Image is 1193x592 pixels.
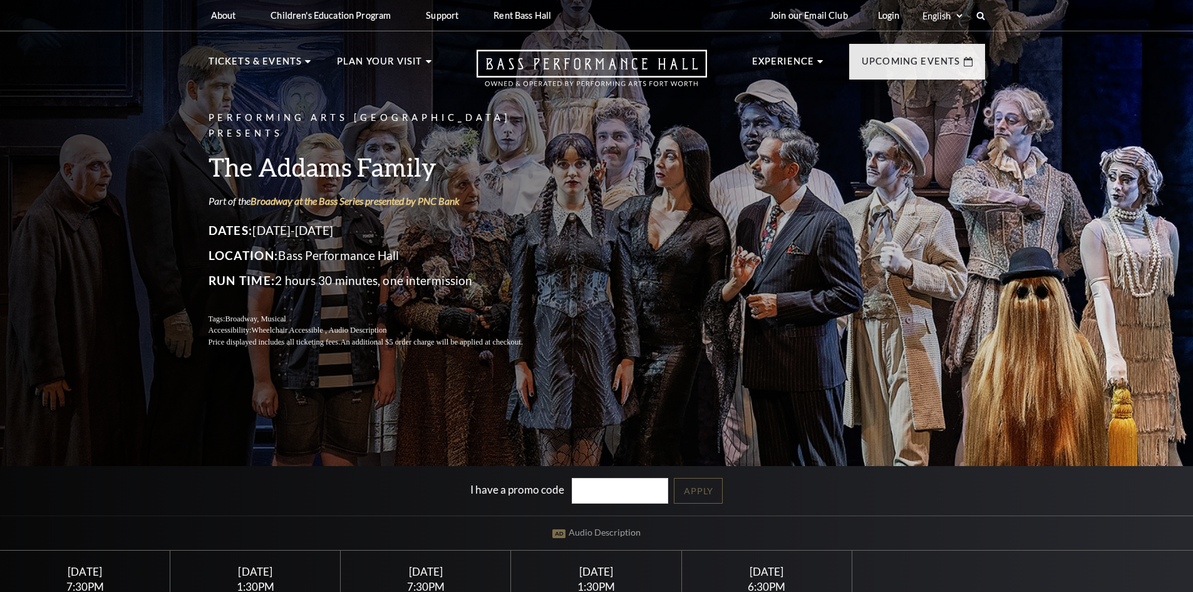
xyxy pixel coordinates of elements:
div: [DATE] [356,565,496,578]
label: I have a promo code [470,483,564,496]
div: [DATE] [526,565,666,578]
div: 1:30PM [526,581,666,592]
div: 7:30PM [356,581,496,592]
p: Upcoming Events [862,54,961,76]
p: Price displayed includes all ticketing fees. [209,336,553,348]
select: Select: [920,10,964,22]
div: [DATE] [15,565,155,578]
p: Part of the [209,194,553,208]
p: Plan Your Visit [337,54,423,76]
span: An additional $5 order charge will be applied at checkout. [340,338,522,346]
span: Broadway, Musical [225,314,286,323]
p: Tickets & Events [209,54,302,76]
p: About [211,10,236,21]
div: 1:30PM [185,581,326,592]
span: Location: [209,248,279,262]
h3: The Addams Family [209,151,553,183]
a: Broadway at the Bass Series presented by PNC Bank [250,195,460,207]
p: Performing Arts [GEOGRAPHIC_DATA] Presents [209,110,553,142]
div: 6:30PM [696,581,837,592]
span: Run Time: [209,273,276,288]
p: Bass Performance Hall [209,246,553,266]
p: Accessibility: [209,325,553,336]
div: [DATE] [185,565,326,578]
p: Tags: [209,313,553,325]
div: [DATE] [696,565,837,578]
p: Rent Bass Hall [493,10,551,21]
p: Children's Education Program [271,10,391,21]
p: Experience [752,54,815,76]
p: 2 hours 30 minutes, one intermission [209,271,553,291]
span: Wheelchair Accessible , Audio Description [251,326,386,335]
p: [DATE]-[DATE] [209,221,553,241]
p: Support [426,10,458,21]
div: 7:30PM [15,581,155,592]
span: Dates: [209,223,253,237]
